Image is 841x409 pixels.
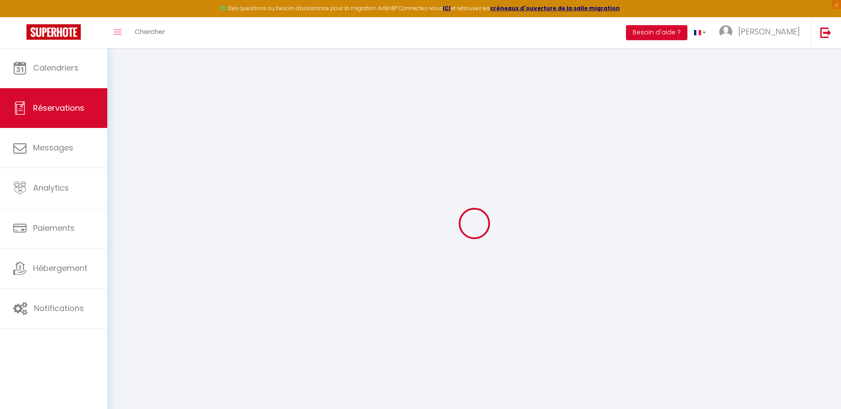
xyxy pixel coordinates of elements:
img: ... [719,25,732,38]
span: Notifications [34,303,84,314]
a: ICI [443,4,451,12]
span: Réservations [33,102,84,113]
span: Chercher [135,27,165,36]
iframe: Chat [803,369,834,402]
span: Paiements [33,222,75,233]
img: logout [820,27,831,38]
a: créneaux d'ouverture de la salle migration [490,4,620,12]
span: Analytics [33,182,69,193]
a: Chercher [128,17,172,48]
span: Calendriers [33,62,79,73]
span: [PERSON_NAME] [738,26,800,37]
span: Hébergement [33,263,87,274]
button: Ouvrir le widget de chat LiveChat [7,4,34,30]
img: Super Booking [26,24,81,40]
a: ... [PERSON_NAME] [713,17,811,48]
span: Messages [33,142,73,153]
button: Besoin d'aide ? [626,25,687,40]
